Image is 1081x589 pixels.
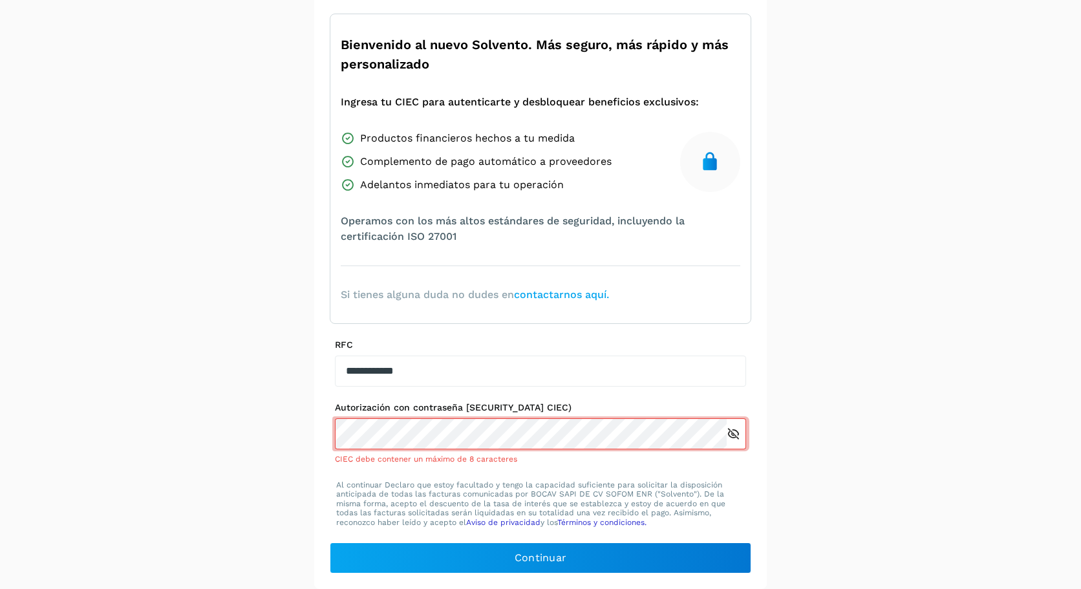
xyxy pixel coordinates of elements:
a: Términos y condiciones. [557,518,647,527]
p: Al continuar Declaro que estoy facultado y tengo la capacidad suficiente para solicitar la dispos... [336,480,745,527]
button: Continuar [330,542,751,573]
span: Bienvenido al nuevo Solvento. Más seguro, más rápido y más personalizado [341,35,740,74]
a: contactarnos aquí. [514,288,609,301]
span: Operamos con los más altos estándares de seguridad, incluyendo la certificación ISO 27001 [341,213,740,244]
span: Adelantos inmediatos para tu operación [360,177,564,193]
span: CIEC debe contener un máximo de 8 caracteres [335,455,517,464]
span: Ingresa tu CIEC para autenticarte y desbloquear beneficios exclusivos: [341,94,699,110]
span: Continuar [515,551,567,565]
a: Aviso de privacidad [466,518,540,527]
span: Si tienes alguna duda no dudes en [341,287,609,303]
span: Productos financieros hechos a tu medida [360,131,575,146]
img: secure [700,151,720,172]
label: RFC [335,339,746,350]
span: Complemento de pago automático a proveedores [360,154,612,169]
label: Autorización con contraseña [SECURITY_DATA] CIEC) [335,402,746,413]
